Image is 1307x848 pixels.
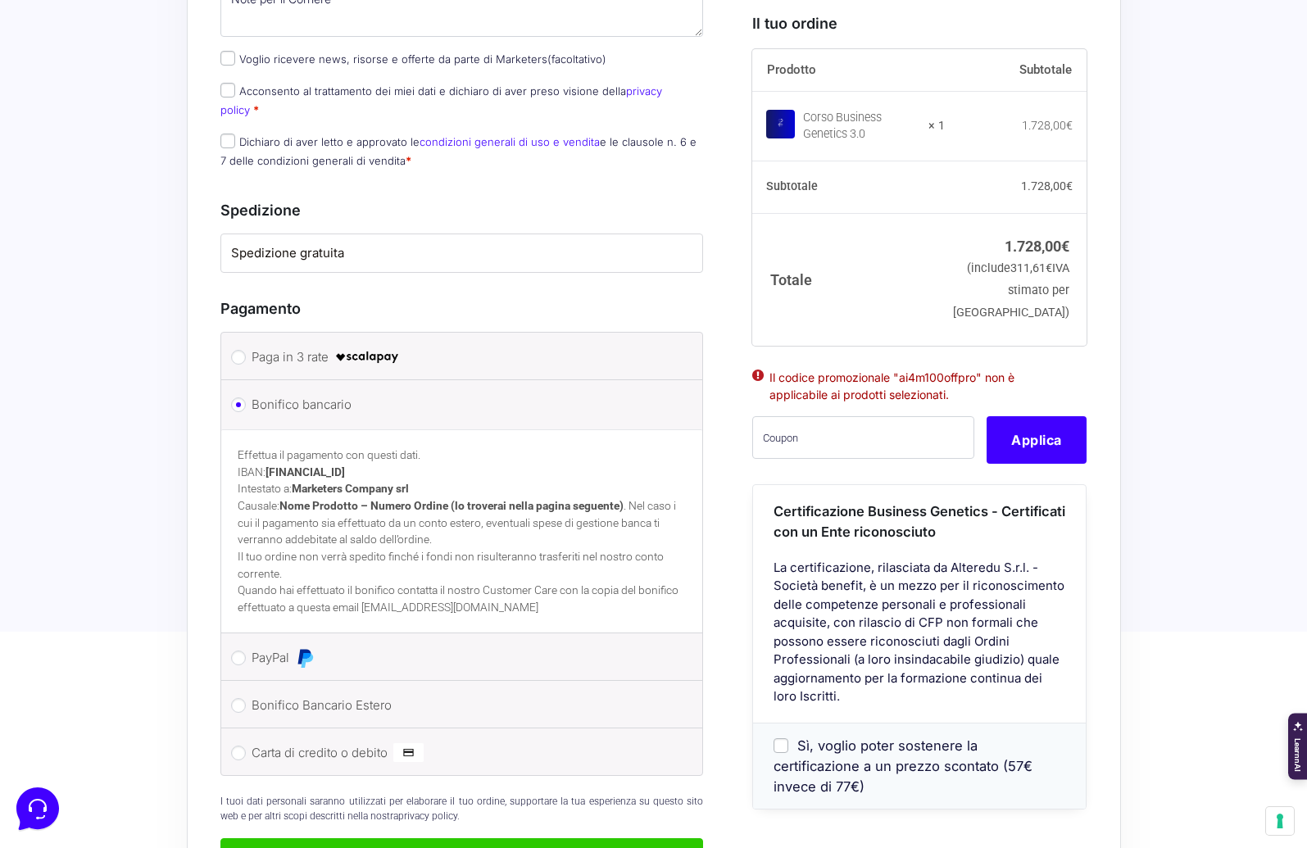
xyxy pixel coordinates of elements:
[238,548,687,582] p: Il tuo ordine non verrà spedito finché i fondi non risulteranno trasferiti nel nostro conto corre...
[393,743,424,763] img: Carta di credito o debito
[1066,119,1073,132] span: €
[752,213,945,345] th: Totale
[928,118,945,134] strong: × 1
[118,174,229,187] span: Start a Conversation
[220,297,704,320] h3: Pagamento
[238,582,687,615] p: Quando hai effettuato il bonifico contatta il nostro Customer Care con la copia del bonifico effe...
[1046,261,1052,275] span: €
[1021,179,1073,193] bdi: 1.728,00
[214,526,315,564] button: Help
[220,134,235,148] input: Dichiaro di aver letto e approvato lecondizioni generali di uso e venditae le clausole n. 6 e 7 d...
[753,558,1086,722] div: La certificazione, rilasciata da Alteredu S.r.l. - Società benefit, è un mezzo per il riconoscime...
[752,49,945,92] th: Prodotto
[26,164,302,197] button: Start a Conversation
[220,84,662,116] label: Acconsento al trattamento dei miei dati e dichiaro di aver preso visione della
[953,261,1069,320] small: (include IVA stimato per [GEOGRAPHIC_DATA])
[13,784,62,833] iframe: Customerly Messenger Launcher
[220,199,704,221] h3: Spedizione
[252,693,667,718] label: Bonifico Bancario Estero
[265,465,345,478] strong: [FINANCIAL_ID]
[1061,237,1069,254] span: €
[238,447,687,548] p: Effettua il pagamento con questi dati. IBAN: Intestato a: Causale: . Nel caso i cui il pagamento ...
[945,49,1087,92] th: Subtotale
[79,118,111,151] img: dark
[141,549,188,564] p: Messages
[220,794,704,823] p: I tuoi dati personali saranno utilizzati per elaborare il tuo ordine, supportare la tua esperienz...
[766,109,795,138] img: Corso Business Genetics 3.0
[774,737,1032,795] span: Sì, voglio poter sostenere la certificazione a un prezzo scontato (57€ invece di 77€)
[1005,237,1069,254] bdi: 1.728,00
[254,549,275,564] p: Help
[220,52,606,66] label: Voglio ricevere news, risorse e offerte da parte di Marketers
[279,499,624,512] strong: Nome Prodotto – Numero Ordine (lo troverai nella pagina seguente)
[220,51,235,66] input: Voglio ricevere news, risorse e offerte da parte di Marketers(facoltativo)
[26,118,59,151] img: dark
[752,161,945,213] th: Subtotale
[252,392,667,417] label: Bonifico bancario
[774,737,788,752] input: Sì, voglio poter sostenere la certificazione a un prezzo scontato (57€ invece di 77€)
[398,810,457,822] a: privacy policy
[774,503,1065,540] span: Certificazione Business Genetics - Certificati con un Ente riconosciuto
[1066,179,1073,193] span: €
[13,13,275,66] h2: Hello from Marketers 👋
[26,92,133,105] span: Your Conversations
[1291,737,1304,771] span: LearnnAI
[37,265,268,281] input: Search for an Article...
[987,416,1087,464] button: Applica
[295,648,315,668] img: PayPal
[114,526,215,564] button: Messages
[547,52,606,66] span: (facoltativo)
[1288,713,1307,779] div: Apri il pannello di LearnnAI
[1022,119,1073,132] bdi: 1.728,00
[1266,807,1294,835] button: Le tue preferenze relative al consenso per le tecnologie di tracciamento
[220,135,697,167] label: Dichiaro di aver letto e approvato le e le clausole n. 6 e 7 delle condizioni generali di vendita
[13,526,114,564] button: Home
[752,12,1087,34] h3: Il tuo ordine
[292,482,409,495] strong: Marketers Company srl
[252,646,667,670] label: PayPal
[231,244,693,263] label: Spedizione gratuita
[220,83,235,97] input: Acconsento al trattamento dei miei dati e dichiaro di aver preso visione dellaprivacy policy
[252,741,667,765] label: Carta di credito o debito
[252,345,667,370] label: Paga in 3 rate
[204,229,302,243] a: Open Help Center
[26,229,111,243] span: Find an Answer
[420,135,600,148] a: condizioni generali di uso e vendita
[334,347,400,367] img: scalapay-logo-black.png
[1010,261,1052,275] span: 311,61
[49,549,77,564] p: Home
[752,416,974,459] input: Coupon
[803,110,918,143] div: Corso Business Genetics 3.0
[769,368,1069,402] li: Il codice promozionale "ai4m100offpro" non è applicabile ai prodotti selezionati.
[52,118,85,151] img: dark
